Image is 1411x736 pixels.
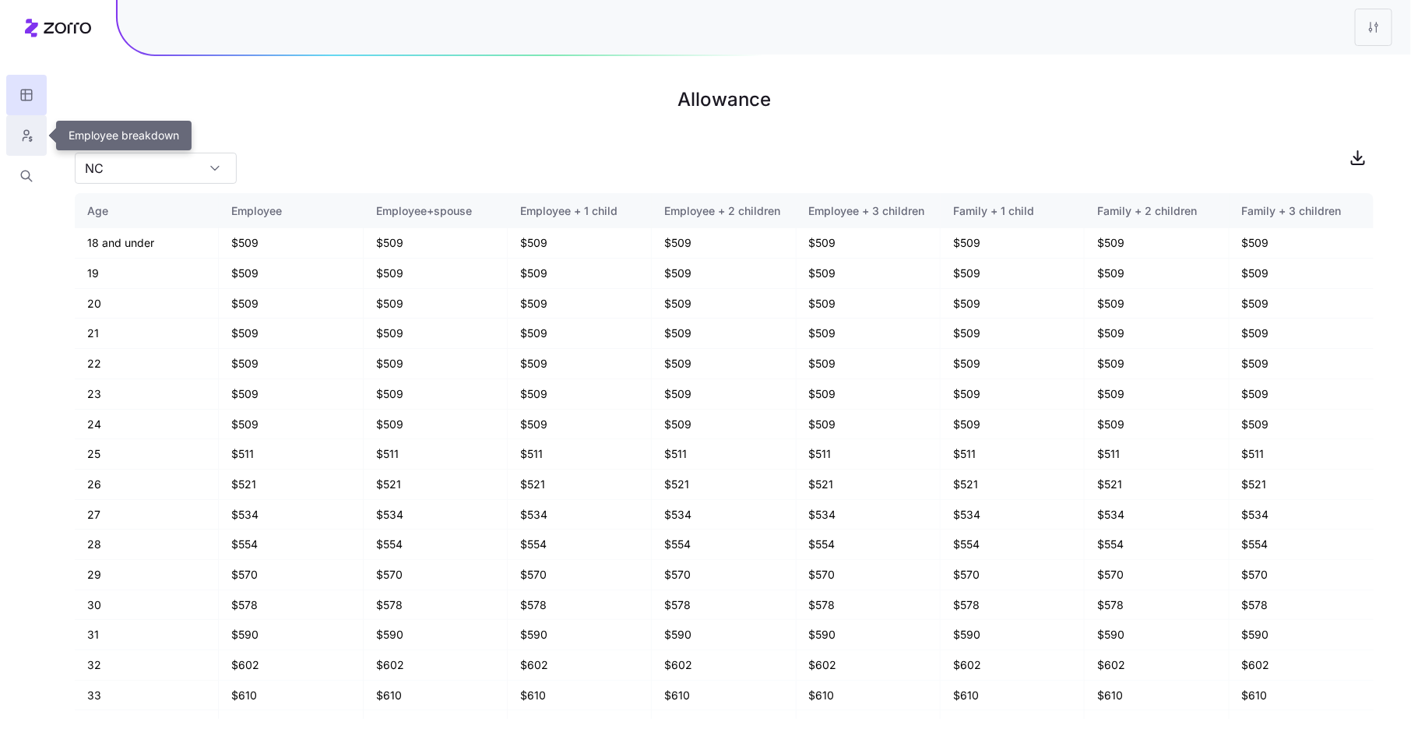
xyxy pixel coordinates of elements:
[941,530,1085,560] td: $554
[219,560,363,590] td: $570
[1085,319,1229,349] td: $509
[508,590,652,621] td: $578
[75,132,102,150] label: State
[219,650,363,681] td: $602
[75,439,219,470] td: 25
[1230,650,1374,681] td: $602
[376,202,494,220] div: Employee+spouse
[1230,439,1374,470] td: $511
[364,439,508,470] td: $511
[797,470,941,500] td: $521
[231,202,350,220] div: Employee
[953,202,1071,220] div: Family + 1 child
[364,620,508,650] td: $590
[75,560,219,590] td: 29
[219,439,363,470] td: $511
[75,620,219,650] td: 31
[1230,500,1374,530] td: $534
[75,650,219,681] td: 32
[75,228,219,259] td: 18 and under
[797,681,941,711] td: $610
[364,530,508,560] td: $554
[75,470,219,500] td: 26
[1085,500,1229,530] td: $534
[1085,349,1229,379] td: $509
[652,349,796,379] td: $509
[219,530,363,560] td: $554
[508,410,652,440] td: $509
[1230,289,1374,319] td: $509
[941,590,1085,621] td: $578
[941,228,1085,259] td: $509
[219,500,363,530] td: $534
[364,410,508,440] td: $509
[219,681,363,711] td: $610
[364,228,508,259] td: $509
[508,650,652,681] td: $602
[797,228,941,259] td: $509
[797,560,941,590] td: $570
[1085,379,1229,410] td: $509
[1085,259,1229,289] td: $509
[652,289,796,319] td: $509
[219,228,363,259] td: $509
[1085,530,1229,560] td: $554
[1230,681,1374,711] td: $610
[797,530,941,560] td: $554
[797,590,941,621] td: $578
[1085,650,1229,681] td: $602
[1230,560,1374,590] td: $570
[652,319,796,349] td: $509
[1085,289,1229,319] td: $509
[87,202,206,220] div: Age
[1230,620,1374,650] td: $590
[941,560,1085,590] td: $570
[219,259,363,289] td: $509
[797,349,941,379] td: $509
[508,259,652,289] td: $509
[652,228,796,259] td: $509
[1230,379,1374,410] td: $509
[219,620,363,650] td: $590
[1085,470,1229,500] td: $521
[1230,319,1374,349] td: $509
[1230,259,1374,289] td: $509
[75,379,219,410] td: 23
[797,650,941,681] td: $602
[364,319,508,349] td: $509
[797,379,941,410] td: $509
[508,681,652,711] td: $610
[219,590,363,621] td: $578
[1085,410,1229,440] td: $509
[508,379,652,410] td: $509
[219,289,363,319] td: $509
[75,410,219,440] td: 24
[508,319,652,349] td: $509
[1085,228,1229,259] td: $509
[1230,410,1374,440] td: $509
[1085,620,1229,650] td: $590
[941,439,1085,470] td: $511
[219,470,363,500] td: $521
[219,379,363,410] td: $509
[75,530,219,560] td: 28
[508,349,652,379] td: $509
[364,259,508,289] td: $509
[75,289,219,319] td: 20
[941,681,1085,711] td: $610
[1230,470,1374,500] td: $521
[652,530,796,560] td: $554
[75,319,219,349] td: 21
[941,349,1085,379] td: $509
[508,470,652,500] td: $521
[797,500,941,530] td: $534
[364,349,508,379] td: $509
[75,259,219,289] td: 19
[941,259,1085,289] td: $509
[652,379,796,410] td: $509
[797,259,941,289] td: $509
[941,500,1085,530] td: $534
[1085,681,1229,711] td: $610
[508,439,652,470] td: $511
[941,289,1085,319] td: $509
